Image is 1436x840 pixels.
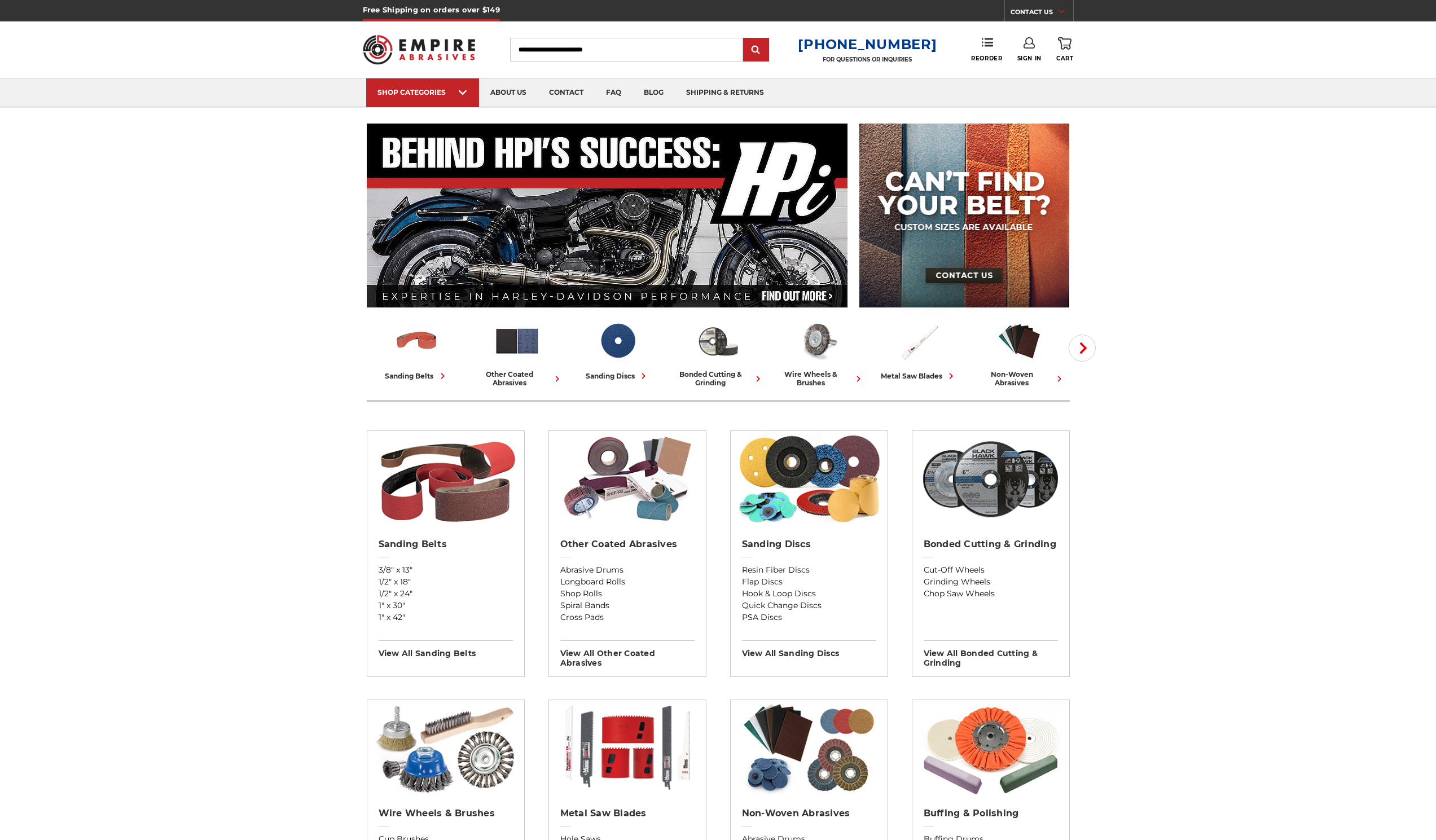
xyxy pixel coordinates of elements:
a: CONTACT US [1011,6,1073,21]
h2: Sanding Belts [379,539,513,550]
h2: Other Coated Abrasives [560,539,695,550]
img: promo banner for custom belts. [859,124,1069,307]
h3: View All other coated abrasives [560,640,695,668]
a: 1/2" x 24" [379,588,513,600]
a: 1" x 30" [379,600,513,612]
a: Spiral Bands [560,600,695,612]
a: Cross Pads [560,612,695,623]
a: shipping & returns [675,78,775,107]
span: Cart [1056,55,1073,62]
div: other coated abrasives [472,370,563,387]
img: Buffing & Polishing [917,700,1064,796]
a: Cart [1056,37,1073,62]
a: non-woven abrasives [974,318,1065,387]
a: faq [595,78,633,107]
img: Wire Wheels & Brushes [372,700,519,796]
img: Banner for an interview featuring Horsepower Inc who makes Harley performance upgrades featured o... [367,124,848,307]
a: Cut-Off Wheels [924,564,1058,576]
img: Sanding Discs [736,431,882,527]
a: PSA Discs [742,612,876,623]
a: contact [538,78,595,107]
h2: Non-woven Abrasives [742,808,876,819]
a: 1/2" x 18" [379,576,513,588]
a: other coated abrasives [472,318,563,387]
a: wire wheels & brushes [773,318,864,387]
img: Bonded Cutting & Grinding [695,318,741,364]
a: bonded cutting & grinding [673,318,764,387]
p: FOR QUESTIONS OR INQUIRIES [798,56,937,63]
img: Metal Saw Blades [895,318,942,364]
img: Other Coated Abrasives [554,431,700,527]
div: wire wheels & brushes [773,370,864,387]
h2: Metal Saw Blades [560,808,695,819]
a: Reorder [971,37,1002,61]
a: Flap Discs [742,576,876,588]
span: Sign In [1017,55,1042,62]
img: Other Coated Abrasives [494,318,541,364]
a: Hook & Loop Discs [742,588,876,600]
h2: Buffing & Polishing [924,808,1058,819]
h3: View All bonded cutting & grinding [924,640,1058,668]
a: 3/8" x 13" [379,564,513,576]
a: about us [479,78,538,107]
a: Chop Saw Wheels [924,588,1058,600]
h2: Wire Wheels & Brushes [379,808,513,819]
a: Resin Fiber Discs [742,564,876,576]
img: Non-woven Abrasives [736,700,882,796]
button: Next [1069,335,1096,362]
div: metal saw blades [881,370,957,382]
div: SHOP CATEGORIES [377,88,468,96]
h3: View All sanding belts [379,640,513,658]
div: bonded cutting & grinding [673,370,764,387]
img: Wire Wheels & Brushes [795,318,842,364]
img: Sanding Belts [393,318,440,364]
a: Grinding Wheels [924,576,1058,588]
a: 1" x 42" [379,612,513,623]
a: [PHONE_NUMBER] [798,36,937,52]
img: Empire Abrasives [363,28,476,72]
img: Bonded Cutting & Grinding [917,431,1064,527]
div: sanding belts [385,370,449,382]
h2: Bonded Cutting & Grinding [924,539,1058,550]
div: non-woven abrasives [974,370,1065,387]
a: Longboard Rolls [560,576,695,588]
a: sanding belts [371,318,463,382]
a: metal saw blades [873,318,965,382]
a: Abrasive Drums [560,564,695,576]
h3: View All sanding discs [742,640,876,658]
a: sanding discs [572,318,664,382]
img: Metal Saw Blades [554,700,700,796]
a: Shop Rolls [560,588,695,600]
div: sanding discs [586,370,649,382]
a: blog [633,78,675,107]
img: Sanding Belts [372,431,519,527]
span: Reorder [971,55,1002,62]
a: Quick Change Discs [742,600,876,612]
img: Non-woven Abrasives [996,318,1043,364]
h2: Sanding Discs [742,539,876,550]
input: Submit [745,39,767,61]
img: Sanding Discs [594,318,641,364]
